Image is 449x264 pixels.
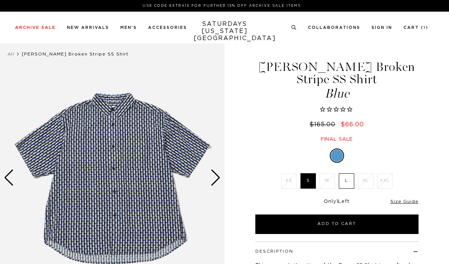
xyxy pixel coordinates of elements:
a: Size Guide [390,199,418,204]
span: Blue [254,87,420,100]
button: Add to Cart [255,214,419,234]
a: SATURDAYS[US_STATE][GEOGRAPHIC_DATA] [194,21,256,42]
div: Only Left [255,199,419,205]
del: $165.00 [309,121,338,127]
span: $66.00 [341,121,364,127]
span: 1 [337,199,338,204]
p: Use Code EXTRA15 for Further 15% Off Archive Sale Items [18,3,425,9]
div: Final sale [254,136,420,142]
a: New Arrivals [67,25,109,30]
a: Men's [120,25,137,30]
a: Cart (1) [403,25,428,30]
a: Sign In [372,25,392,30]
a: Accessories [148,25,187,30]
a: Collaborations [308,25,360,30]
div: Next slide [211,169,221,186]
button: Description [255,249,293,253]
small: 1 [423,26,426,30]
h1: [PERSON_NAME] Broken Stripe SS Shirt [254,61,420,100]
span: [PERSON_NAME] Broken Stripe SS Shirt [22,52,129,56]
a: Archive Sale [15,25,56,30]
a: All [8,52,14,56]
label: L [339,173,354,189]
label: S [300,173,316,189]
span: Rated 0.0 out of 5 stars 0 reviews [254,106,420,114]
div: Previous slide [4,169,14,186]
